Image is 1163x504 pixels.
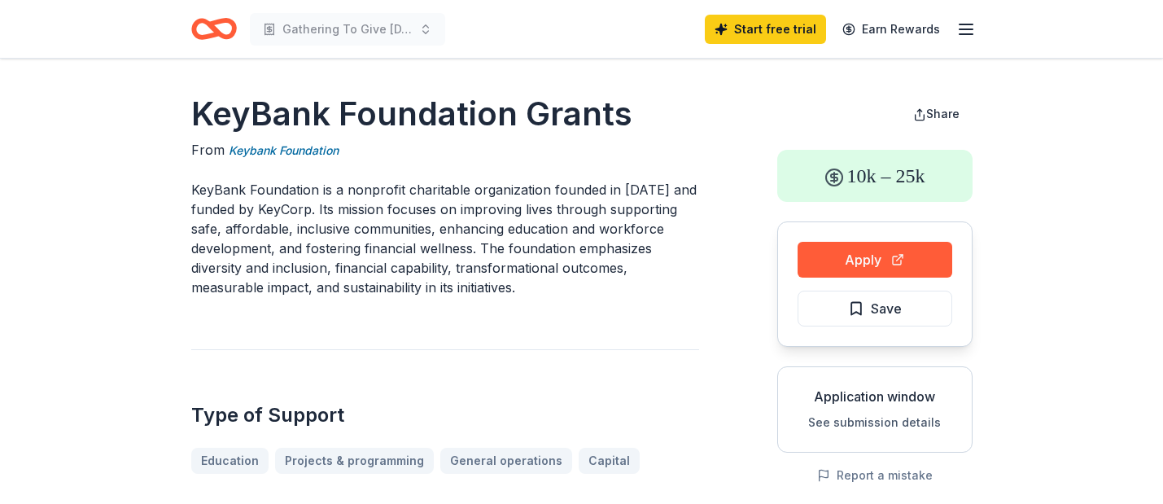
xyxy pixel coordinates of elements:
div: Application window [791,387,959,406]
span: Share [926,107,960,121]
a: Home [191,10,237,48]
span: Save [871,298,902,319]
span: Gathering To Give [DATE] Food Baskets 2025 [282,20,413,39]
h1: KeyBank Foundation Grants [191,91,699,137]
a: Earn Rewards [833,15,950,44]
a: General operations [440,448,572,474]
button: See submission details [808,413,941,432]
a: Start free trial [705,15,826,44]
button: Apply [798,242,952,278]
button: Save [798,291,952,327]
button: Gathering To Give [DATE] Food Baskets 2025 [250,13,445,46]
button: Report a mistake [817,466,933,485]
h2: Type of Support [191,402,699,428]
div: From [191,140,699,160]
p: KeyBank Foundation is a nonprofit charitable organization founded in [DATE] and funded by KeyCorp... [191,180,699,297]
button: Share [900,98,973,130]
a: Education [191,448,269,474]
a: Keybank Foundation [229,141,339,160]
a: Projects & programming [275,448,434,474]
div: 10k – 25k [777,150,973,202]
a: Capital [579,448,640,474]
